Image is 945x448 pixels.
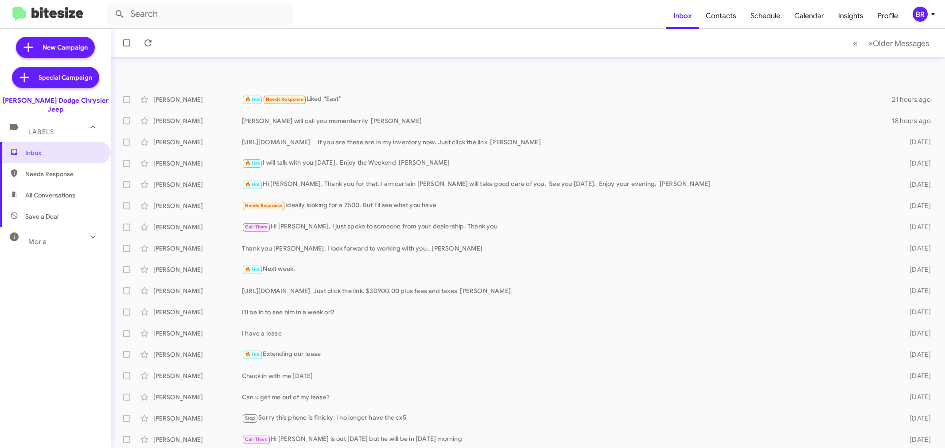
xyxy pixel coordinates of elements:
button: Previous [848,34,863,52]
div: [PERSON_NAME] [153,308,242,317]
span: Inbox [25,148,101,157]
div: [DATE] [894,223,938,232]
div: Thank you [PERSON_NAME], I look forward to working with you.. [PERSON_NAME] [242,244,894,253]
div: I'll be in to see him in a week or2 [242,308,894,317]
div: 18 hours ago [892,116,938,125]
a: Contacts [699,3,743,29]
div: Check in with me [DATE] [242,371,894,380]
div: [DATE] [894,350,938,359]
span: Needs Response [245,203,283,209]
div: [DATE] [894,201,938,210]
span: « [853,38,858,49]
a: Calendar [787,3,831,29]
div: [PERSON_NAME] [153,393,242,402]
div: I will talk with you [DATE]. Enjoy the Weekend [PERSON_NAME] [242,158,894,168]
span: » [868,38,873,49]
div: Extending our lease [242,349,894,359]
div: [PERSON_NAME] [153,435,242,444]
span: 🔥 Hot [245,97,260,102]
span: 🔥 Hot [245,266,260,272]
div: I have a lease [242,329,894,338]
div: [DATE] [894,414,938,423]
div: [PERSON_NAME] [153,244,242,253]
div: [PERSON_NAME] [153,138,242,147]
a: Schedule [743,3,787,29]
div: [PERSON_NAME] [153,371,242,380]
div: [DATE] [894,286,938,295]
div: [PERSON_NAME] [153,180,242,189]
div: [PERSON_NAME] [153,286,242,295]
div: [PERSON_NAME] [153,116,242,125]
div: [PERSON_NAME] [153,201,242,210]
div: Next week. [242,264,894,274]
a: Inbox [666,3,699,29]
div: [URL][DOMAIN_NAME] Just click the link. $30900.00 plus fees and taxes [PERSON_NAME] [242,286,894,295]
div: [DATE] [894,308,938,317]
span: 🔥 Hot [245,160,260,166]
div: [DATE] [894,159,938,168]
span: Older Messages [873,39,929,48]
div: [PERSON_NAME] [153,414,242,423]
div: BR [913,7,928,22]
div: [DATE] [894,329,938,338]
span: 🔥 Hot [245,351,260,357]
div: [PERSON_NAME] [153,350,242,359]
div: Sorry this phone is finicky. I no longer have the cx5 [242,413,894,423]
div: [PERSON_NAME] [153,265,242,274]
div: Ideally looking for a 2500. But I'll see what you have [242,201,894,211]
div: [PERSON_NAME] [153,159,242,168]
span: Needs Response [25,170,101,178]
a: Profile [871,3,905,29]
div: [DATE] [894,435,938,444]
a: Special Campaign [12,67,99,88]
div: 21 hours ago [892,95,938,104]
a: New Campaign [16,37,95,58]
span: Labels [28,128,54,136]
span: Needs Response [266,97,303,102]
div: Hi [PERSON_NAME], I just spoke to someone from your dealership. Thank you [242,222,894,232]
div: [DATE] [894,244,938,253]
button: Next [863,34,934,52]
input: Search [107,4,293,25]
span: All Conversations [25,191,75,200]
button: BR [905,7,935,22]
span: Special Campaign [39,73,92,82]
div: Can u get me out of my lease? [242,393,894,402]
span: 🔥 Hot [245,182,260,187]
span: Save a Deal [25,212,58,221]
div: Hi [PERSON_NAME], Thank you for that. I am certain [PERSON_NAME] will take good care of you. See ... [242,179,894,189]
span: Stop [245,415,256,421]
a: Insights [831,3,871,29]
div: [DATE] [894,138,938,147]
div: [PERSON_NAME] [153,329,242,338]
div: [DATE] [894,393,938,402]
span: Call Them [245,436,268,442]
div: Hi [PERSON_NAME] is out [DATE] but he will be in [DATE] morning [242,434,894,444]
div: Liked “East” [242,94,892,104]
span: New Campaign [43,43,88,52]
div: [DATE] [894,180,938,189]
div: [PERSON_NAME] will call you momentarrily [PERSON_NAME] [242,116,892,125]
div: [PERSON_NAME] [153,95,242,104]
div: [DATE] [894,371,938,380]
div: [DATE] [894,265,938,274]
div: [URL][DOMAIN_NAME] If you are these are in my inventory now. Just click the link [PERSON_NAME] [242,138,894,147]
span: More [28,238,47,246]
div: [PERSON_NAME] [153,223,242,232]
span: Call Them [245,224,268,230]
nav: Page navigation example [848,34,934,52]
